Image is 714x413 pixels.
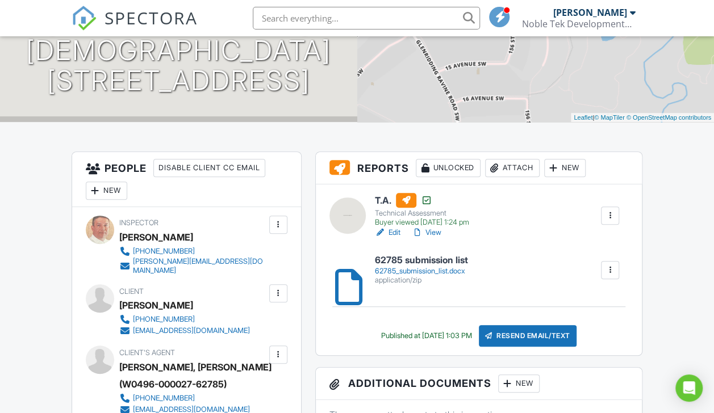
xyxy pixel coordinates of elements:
div: [EMAIL_ADDRESS][DOMAIN_NAME] [133,326,250,335]
span: Inspector [119,218,158,227]
div: Attach [485,159,540,177]
span: SPECTORA [105,6,198,29]
div: Noble Tek Developments Ltd. [521,18,635,29]
div: [PERSON_NAME] [119,229,193,246]
div: 62785_submission_list.docx [374,267,467,276]
div: Technical Assessment [375,209,469,218]
div: Unlocked [416,159,481,177]
h3: Reports [316,152,642,184]
span: Client's Agent [119,348,175,357]
div: [PHONE_NUMBER] [133,315,195,324]
div: [PERSON_NAME] [553,7,627,18]
h6: 62785 submission list [374,255,467,265]
div: [PHONE_NUMBER] [133,247,195,256]
a: © MapTiler [594,114,625,121]
a: View [412,227,441,238]
div: New [86,182,127,200]
a: [PHONE_NUMBER] [119,393,266,404]
a: Leaflet [574,114,592,121]
a: [PHONE_NUMBER] [119,314,250,325]
a: SPECTORA [72,15,198,39]
a: Edit [375,227,400,238]
div: application/zip [374,276,467,285]
input: Search everything... [253,7,480,29]
a: [PHONE_NUMBER] [119,246,266,257]
a: © OpenStreetMap contributors [627,114,711,121]
div: Published at [DATE] 1:03 PM [381,331,472,340]
span: Client [119,287,144,296]
div: New [544,159,586,177]
div: New [498,374,540,393]
a: [EMAIL_ADDRESS][DOMAIN_NAME] [119,325,250,336]
div: Open Intercom Messenger [675,374,703,402]
h3: Additional Documents [316,368,642,400]
div: Buyer viewed [DATE] 1:24 pm [375,218,469,227]
a: [PERSON_NAME][EMAIL_ADDRESS][DOMAIN_NAME] [119,257,266,275]
a: T.A. Technical Assessment Buyer viewed [DATE] 1:24 pm [375,193,469,227]
div: Resend Email/Text [479,325,577,347]
a: 62785 submission list 62785_submission_list.docx application/zip [374,255,467,284]
a: [PERSON_NAME], [PERSON_NAME] (W0496-000027-62785) [119,359,275,393]
h3: People [72,152,301,207]
h6: T.A. [375,193,469,208]
div: Disable Client CC Email [153,159,265,177]
div: | [571,113,714,123]
img: The Best Home Inspection Software - Spectora [72,6,97,31]
div: [PERSON_NAME] [119,297,193,314]
div: [PHONE_NUMBER] [133,394,195,403]
div: [PERSON_NAME][EMAIL_ADDRESS][DOMAIN_NAME] [133,257,266,275]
